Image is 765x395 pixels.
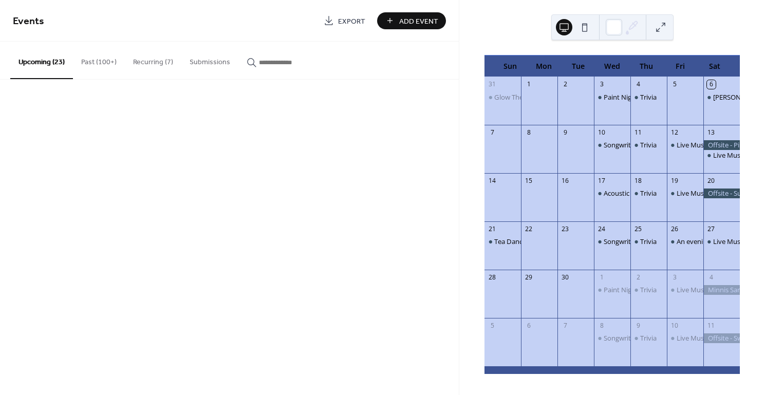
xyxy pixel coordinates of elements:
div: 14 [488,177,497,185]
div: 22 [525,225,533,234]
div: 3 [598,80,606,89]
div: Live Music - Preston & Curry [667,285,703,294]
div: 19 [670,177,679,185]
div: Acoustic Open Mic Night [604,189,679,198]
div: Glow Theme Tea Dance [494,92,566,102]
div: Trivia [640,140,657,149]
div: 6 [707,80,716,89]
div: Minnis Sanctuary adoption event [703,285,740,294]
div: 8 [598,322,606,330]
div: Paint Night with Artist Nicole [594,285,630,294]
div: Songwriters' Open Mic [604,237,673,246]
div: 23 [561,225,570,234]
div: Trivia [630,333,667,343]
div: 5 [670,80,679,89]
div: Thu [629,55,663,77]
div: Trivia [630,285,667,294]
div: Trivia [630,140,667,149]
div: 2 [561,80,570,89]
div: 1 [598,273,606,282]
button: Recurring (7) [125,42,181,78]
div: Paint Night with Artist [PERSON_NAME] [604,92,724,102]
div: Tea Dance [494,237,526,246]
div: Trivia [630,189,667,198]
div: Mon [527,55,561,77]
div: Live Music - Brian Patricks [667,140,703,149]
div: 20 [707,177,716,185]
div: Live Music - Val Bennett [667,189,703,198]
div: 11 [707,322,716,330]
div: 10 [598,128,606,137]
div: 15 [525,177,533,185]
div: 6 [525,322,533,330]
div: Trivia [640,189,657,198]
div: Offsite - Sunday River Brewfest [703,189,740,198]
div: Offsite - Pints on the Pier [703,140,740,149]
div: Sun [493,55,527,77]
div: 28 [488,273,497,282]
div: Trivia [640,92,657,102]
span: Add Event [399,16,438,27]
div: 30 [561,273,570,282]
button: Upcoming (23) [10,42,73,79]
div: Trivia [630,92,667,102]
div: Songwriters' Open Mic [594,237,630,246]
div: 9 [634,322,643,330]
div: 9 [561,128,570,137]
div: 10 [670,322,679,330]
div: 2 [634,273,643,282]
div: Glow Theme Tea Dance [484,92,521,102]
div: Sat [698,55,732,77]
div: 4 [707,273,716,282]
div: 24 [598,225,606,234]
div: 25 [634,225,643,234]
div: 4 [634,80,643,89]
div: 17 [598,177,606,185]
div: 29 [525,273,533,282]
button: Submissions [181,42,238,78]
div: Wed [595,55,629,77]
div: Songwriters' Open Mic Night [604,140,691,149]
div: 7 [561,322,570,330]
button: Add Event [377,12,446,29]
div: 26 [670,225,679,234]
div: Jimmy Buffett Tribute [703,92,740,102]
div: Acoustic Open Mic Night [594,189,630,198]
div: 1 [525,80,533,89]
div: 18 [634,177,643,185]
div: Trivia [640,285,657,294]
div: 11 [634,128,643,137]
div: 8 [525,128,533,137]
span: Export [338,16,365,27]
div: 16 [561,177,570,185]
div: 3 [670,273,679,282]
div: 12 [670,128,679,137]
div: 21 [488,225,497,234]
div: 31 [488,80,497,89]
div: Paint Night with Artist Nicole [594,92,630,102]
span: Events [13,11,44,31]
div: 27 [707,225,716,234]
div: Paint Night with Artist [PERSON_NAME] [604,285,724,294]
div: Live Music - The Court Jesters [703,237,740,246]
div: 13 [707,128,716,137]
div: Trivia [640,237,657,246]
div: 7 [488,128,497,137]
div: Live Music - Brian Patricks [667,333,703,343]
div: Trivia [640,333,657,343]
div: Tea Dance [484,237,521,246]
div: Fri [663,55,697,77]
a: Export [316,12,373,29]
div: Trivia [630,237,667,246]
div: Live Music - Larissa Smith & Jeff Chipman [703,151,740,160]
div: An evening of Troubadours [667,237,703,246]
div: Offsite - Swine & Stein Brewfest [703,333,740,343]
div: Songwriters' Open Mic Night [594,333,630,343]
div: 5 [488,322,497,330]
div: Songwriters' Open Mic Night [604,333,691,343]
button: Past (100+) [73,42,125,78]
div: Tue [561,55,595,77]
div: An evening of Troubadours [677,237,760,246]
div: Songwriters' Open Mic Night [594,140,630,149]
